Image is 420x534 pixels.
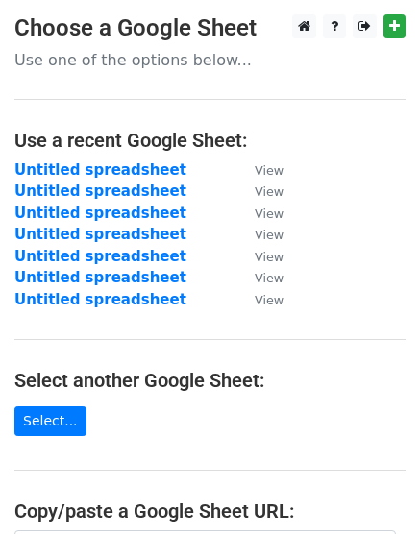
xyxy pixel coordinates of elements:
h4: Copy/paste a Google Sheet URL: [14,499,406,522]
small: View [255,184,284,199]
small: View [255,271,284,285]
p: Use one of the options below... [14,50,406,70]
small: View [255,250,284,264]
small: View [255,293,284,307]
a: View [235,291,284,308]
a: Untitled spreadsheet [14,226,186,243]
a: Untitled spreadsheet [14,248,186,265]
a: Untitled spreadsheet [14,205,186,222]
iframe: Chat Widget [324,442,420,534]
a: View [235,205,284,222]
h3: Choose a Google Sheet [14,14,406,42]
a: View [235,269,284,286]
h4: Select another Google Sheet: [14,369,406,392]
a: View [235,248,284,265]
small: View [255,206,284,221]
h4: Use a recent Google Sheet: [14,129,406,152]
small: View [255,163,284,178]
a: Untitled spreadsheet [14,269,186,286]
a: Untitled spreadsheet [14,291,186,308]
small: View [255,228,284,242]
a: Select... [14,406,86,436]
a: Untitled spreadsheet [14,182,186,200]
a: View [235,161,284,179]
a: View [235,226,284,243]
a: Untitled spreadsheet [14,161,186,179]
a: View [235,182,284,200]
